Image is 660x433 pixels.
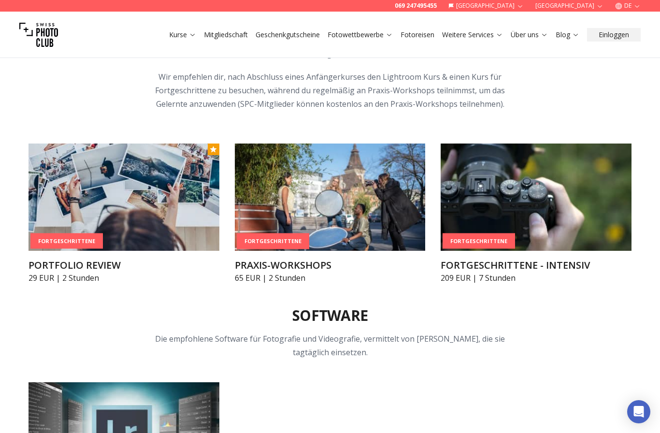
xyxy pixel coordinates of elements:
p: 65 EUR | 2 Stunden [235,272,426,284]
h2: Software [292,307,368,324]
h3: PORTFOLIO REVIEW [29,259,219,272]
img: PORTFOLIO REVIEW [29,144,219,251]
button: Mitgliedschaft [200,28,252,42]
img: FORTGESCHRITTENE - INTENSIV [441,144,631,251]
h3: FORTGESCHRITTENE - INTENSIV [441,259,631,272]
p: 29 EUR | 2 Stunden [29,272,219,284]
div: Fortgeschrittene [443,233,515,249]
a: PORTFOLIO REVIEWFortgeschrittenePORTFOLIO REVIEW29 EUR | 2 Stunden [29,144,219,284]
a: Geschenkgutscheine [256,30,320,40]
a: FORTGESCHRITTENE - INTENSIVFortgeschritteneFORTGESCHRITTENE - INTENSIV209 EUR | 7 Stunden [441,144,631,284]
div: Fortgeschrittene [237,233,309,249]
span: Die empfohlene Software für Fotografie und Videografie, vermittelt von [PERSON_NAME], die sie tag... [155,333,505,358]
a: 069 247495455 [395,2,437,10]
a: Kurse [169,30,196,40]
a: Mitgliedschaft [204,30,248,40]
a: Fotoreisen [401,30,434,40]
a: PRAXIS-WORKSHOPSFortgeschrittenePRAXIS-WORKSHOPS65 EUR | 2 Stunden [235,144,426,284]
p: 209 EUR | 7 Stunden [441,272,631,284]
button: Einloggen [587,28,641,42]
img: PRAXIS-WORKSHOPS [235,144,426,251]
img: Swiss photo club [19,15,58,54]
button: Kurse [165,28,200,42]
button: Über uns [507,28,552,42]
button: Blog [552,28,583,42]
a: Über uns [511,30,548,40]
p: Wir empfehlen dir, nach Abschluss eines Anfängerkurses den Lightroom Kurs & einen Kurs für Fortge... [144,70,516,111]
div: Fortgeschrittene [30,233,103,249]
button: Weitere Services [438,28,507,42]
div: Open Intercom Messenger [627,400,650,423]
button: Fotowettbewerbe [324,28,397,42]
button: Geschenkgutscheine [252,28,324,42]
a: Weitere Services [442,30,503,40]
h3: PRAXIS-WORKSHOPS [235,259,426,272]
a: Blog [556,30,579,40]
a: Fotowettbewerbe [328,30,393,40]
button: Fotoreisen [397,28,438,42]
